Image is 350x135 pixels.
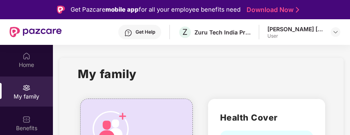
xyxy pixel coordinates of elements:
img: Stroke [296,6,299,14]
div: [PERSON_NAME] [PERSON_NAME] [267,25,324,33]
a: Download Now [247,6,297,14]
img: svg+xml;base64,PHN2ZyBpZD0iSGVscC0zMngzMiIgeG1sbnM9Imh0dHA6Ly93d3cudzMub3JnLzIwMDAvc3ZnIiB3aWR0aD... [124,29,132,37]
div: User [267,33,324,39]
img: svg+xml;base64,PHN2ZyB3aWR0aD0iMjAiIGhlaWdodD0iMjAiIHZpZXdCb3g9IjAgMCAyMCAyMCIgZmlsbD0ibm9uZSIgeG... [22,84,30,92]
strong: mobile app [105,6,139,13]
img: svg+xml;base64,PHN2ZyBpZD0iRHJvcGRvd24tMzJ4MzIiIHhtbG5zPSJodHRwOi8vd3d3LnczLm9yZy8yMDAwL3N2ZyIgd2... [332,29,339,35]
div: Get Help [136,29,155,35]
div: Get Pazcare for all your employee benefits need [71,5,241,14]
img: svg+xml;base64,PHN2ZyBpZD0iQmVuZWZpdHMiIHhtbG5zPSJodHRwOi8vd3d3LnczLm9yZy8yMDAwL3N2ZyIgd2lkdGg9Ij... [22,115,30,123]
img: New Pazcare Logo [10,27,62,37]
h1: My family [78,65,137,83]
span: Z [182,27,188,37]
img: Logo [57,6,65,14]
img: svg+xml;base64,PHN2ZyBpZD0iSG9tZSIgeG1sbnM9Imh0dHA6Ly93d3cudzMub3JnLzIwMDAvc3ZnIiB3aWR0aD0iMjAiIG... [22,52,30,60]
h2: Health Cover [220,111,313,124]
div: Zuru Tech India Private Limited [194,28,251,36]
